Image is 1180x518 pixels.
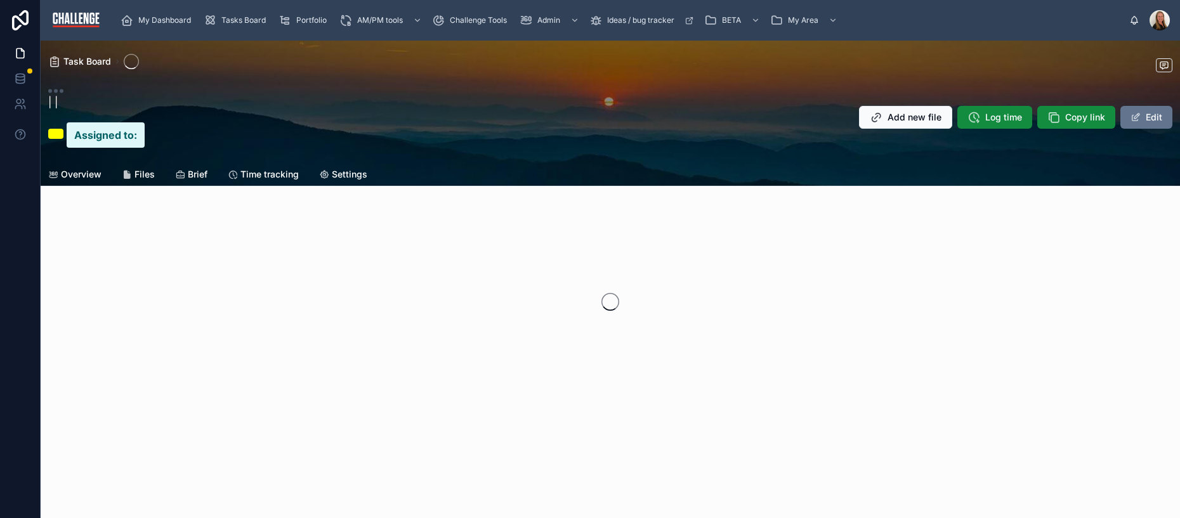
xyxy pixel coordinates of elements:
span: My Dashboard [138,15,191,25]
a: Tasks Board [200,9,275,32]
a: Overview [48,163,102,188]
a: My Dashboard [117,9,200,32]
button: Copy link [1037,106,1115,129]
a: Task Board [48,55,111,68]
span: Copy link [1065,111,1105,124]
a: Ideas / bug tracker [586,9,700,32]
span: Time tracking [240,168,299,181]
a: AM/PM tools [336,9,428,32]
button: Add new file [859,106,952,129]
a: Brief [175,163,207,188]
span: Log time [985,111,1022,124]
span: Files [134,168,155,181]
button: Log time [957,106,1032,129]
span: Challenge Tools [450,15,507,25]
span: Admin [537,15,560,25]
a: Portfolio [275,9,336,32]
button: Edit [1120,106,1172,129]
span: Add new file [888,111,941,124]
a: Time tracking [228,163,299,188]
span: AM/PM tools [357,15,403,25]
span: Overview [61,168,102,181]
a: BETA [700,9,766,32]
span: Brief [188,168,207,181]
div: scrollable content [112,6,1129,34]
span: Portfolio [296,15,327,25]
span: Settings [332,168,367,181]
a: Admin [516,9,586,32]
mark: Assigned to: [67,122,145,148]
p: | | [48,94,145,110]
img: App logo [51,10,102,30]
a: Settings [319,163,367,188]
span: My Area [788,15,818,25]
a: Files [122,163,155,188]
a: My Area [766,9,844,32]
span: BETA [722,15,741,25]
span: Tasks Board [221,15,266,25]
span: Task Board [63,55,111,68]
span: Ideas / bug tracker [607,15,674,25]
a: Challenge Tools [428,9,516,32]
